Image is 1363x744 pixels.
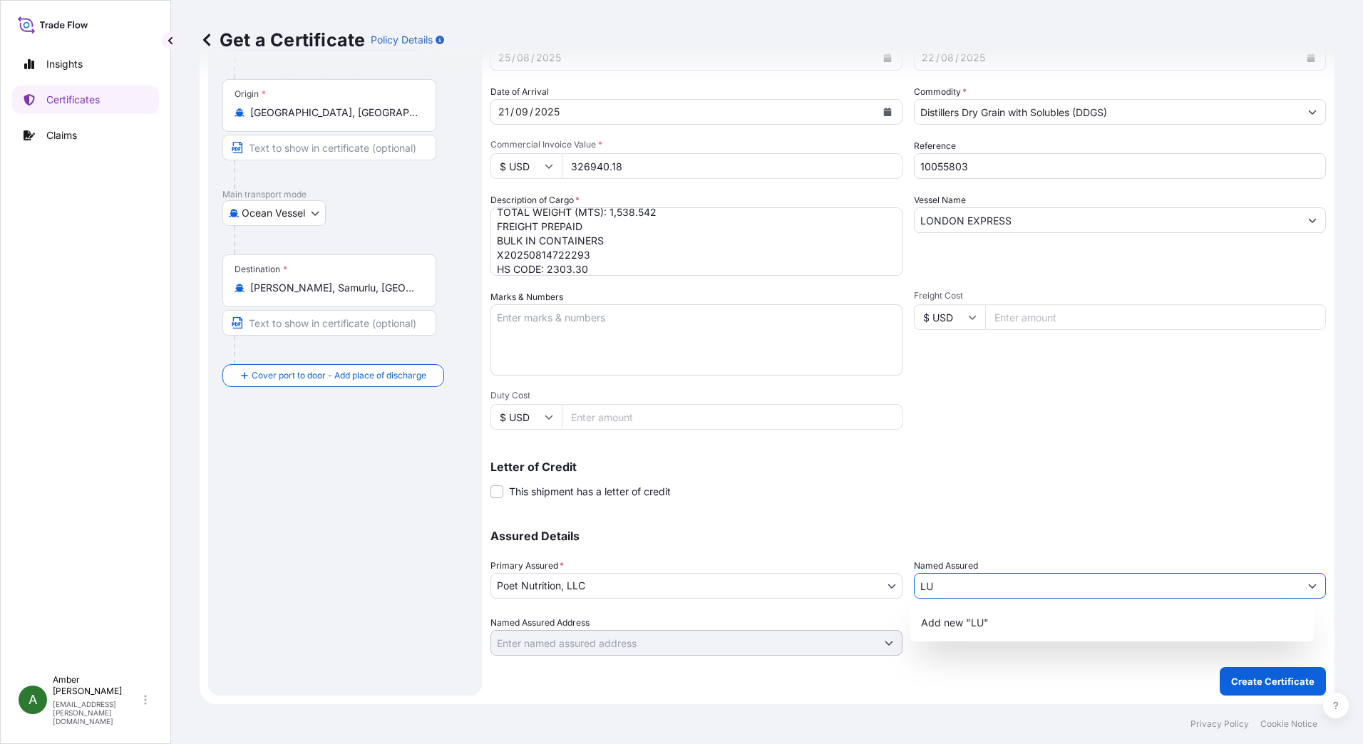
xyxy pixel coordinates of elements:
div: / [510,103,514,120]
span: Date of Arrival [490,85,549,99]
input: Type to search vessel name or IMO [915,207,1300,233]
p: Main transport mode [222,189,468,200]
span: Poet Nutrition, LLC [497,579,585,593]
input: Enter booking reference [914,153,1326,179]
p: Policy Details [371,33,433,47]
span: Commercial Invoice Value [490,139,902,150]
p: Amber [PERSON_NAME] [53,674,141,697]
button: Show suggestions [876,630,902,656]
div: year, [533,103,561,120]
input: Text to appear on certificate [222,310,436,336]
p: Claims [46,128,77,143]
label: Vessel Name [914,193,966,207]
button: Calendar [876,100,899,123]
input: Enter amount [562,153,902,179]
input: Enter amount [562,404,902,430]
span: Primary Assured [490,559,564,573]
span: A [29,693,37,707]
input: Text to appear on certificate [222,135,436,160]
span: Ocean Vessel [242,206,305,220]
p: Insights [46,57,83,71]
p: Certificates [46,93,100,107]
p: Privacy Policy [1190,718,1249,730]
label: Named Assured [914,559,978,573]
span: This shipment has a letter of credit [509,485,671,499]
span: Add new "LU" [921,616,989,630]
p: [EMAIL_ADDRESS][PERSON_NAME][DOMAIN_NAME] [53,700,141,725]
label: Description of Cargo [490,193,580,207]
input: Destination [250,281,418,295]
span: Freight Cost [914,290,1326,301]
label: Marks & Numbers [490,290,563,304]
p: Assured Details [490,530,1326,542]
div: / [530,103,533,120]
input: Origin [250,105,418,120]
button: Show suggestions [1300,99,1325,125]
span: Cover port to door - Add place of discharge [252,368,426,383]
button: Show suggestions [1300,573,1325,599]
div: month, [514,103,530,120]
input: Named Assured Address [491,630,876,656]
button: Show suggestions [1300,207,1325,233]
label: Named Assured Address [490,616,590,630]
div: Suggestions [915,610,1310,636]
button: Select transport [222,200,326,226]
div: Origin [235,88,266,100]
span: Duty Cost [490,390,902,401]
div: Destination [235,264,287,275]
label: Reference [914,139,956,153]
label: Commodity [914,85,967,99]
p: Get a Certificate [200,29,365,51]
p: Create Certificate [1231,674,1315,688]
p: Letter of Credit [490,461,1326,472]
input: Assured Name [915,573,1300,599]
p: Cookie Notice [1260,718,1317,730]
input: Type to search commodity [915,99,1300,125]
div: day, [497,103,510,120]
input: Enter amount [985,304,1326,330]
